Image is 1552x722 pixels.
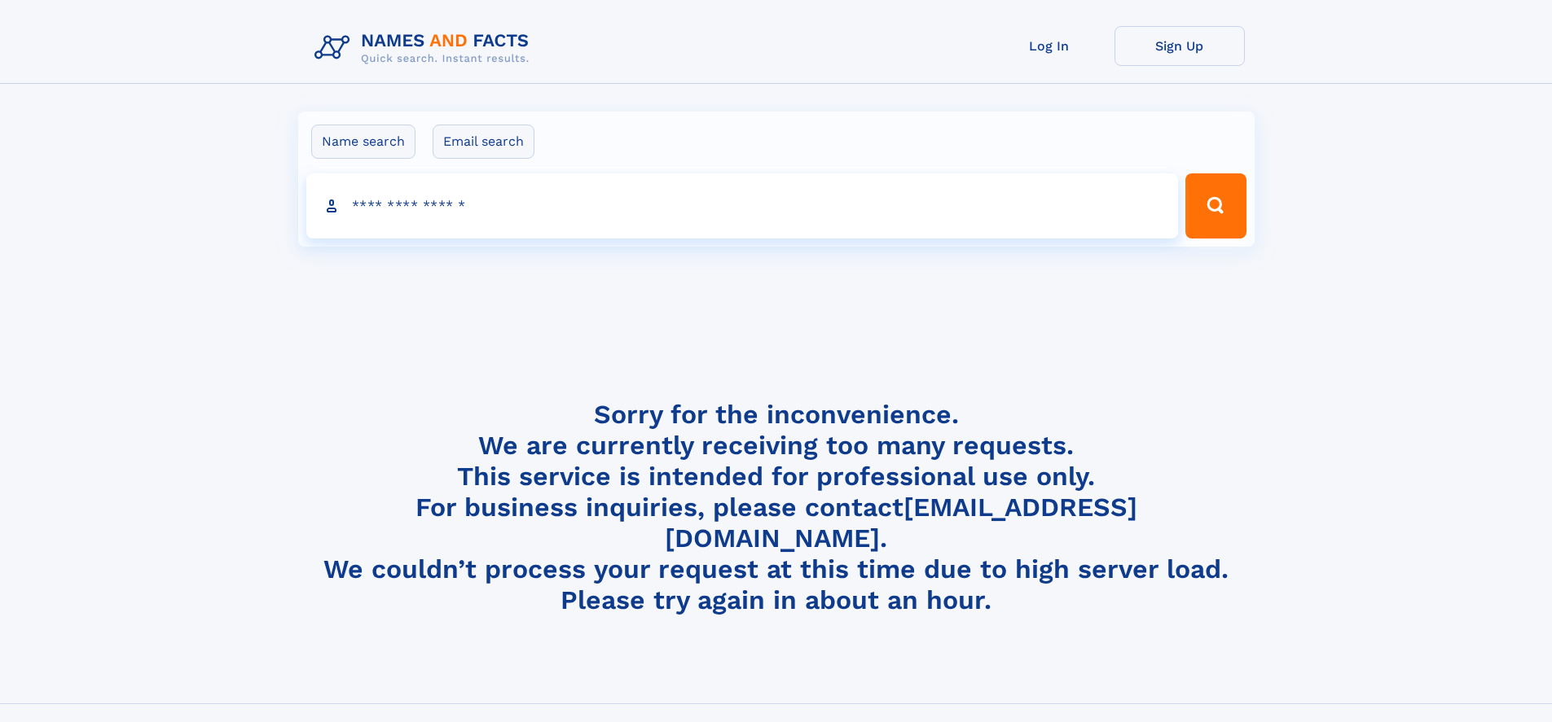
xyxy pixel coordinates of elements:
[311,125,415,159] label: Name search
[308,26,543,70] img: Logo Names and Facts
[665,492,1137,554] a: [EMAIL_ADDRESS][DOMAIN_NAME]
[433,125,534,159] label: Email search
[1185,173,1246,238] button: Search Button
[306,173,1179,238] input: search input
[984,26,1115,66] a: Log In
[308,399,1245,616] h4: Sorry for the inconvenience. We are currently receiving too many requests. This service is intend...
[1115,26,1245,66] a: Sign Up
